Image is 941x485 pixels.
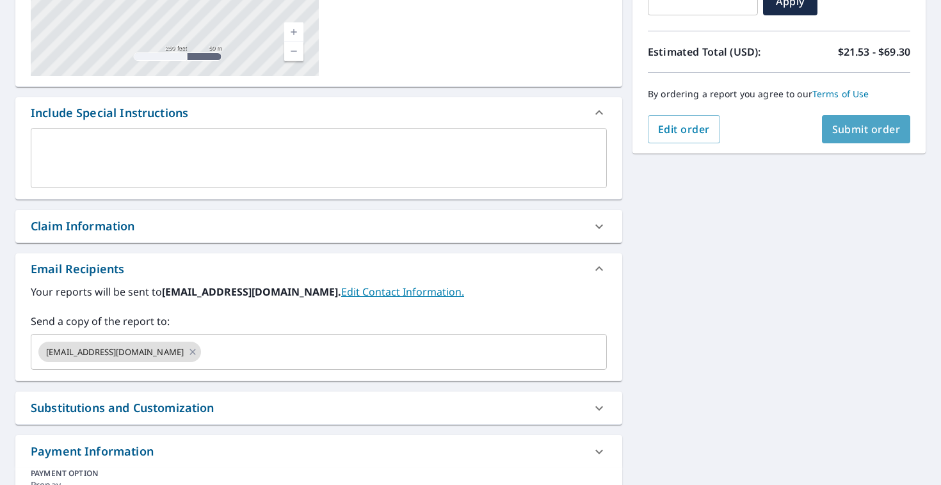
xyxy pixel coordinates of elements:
[38,342,201,362] div: [EMAIL_ADDRESS][DOMAIN_NAME]
[812,88,869,100] a: Terms of Use
[822,115,911,143] button: Submit order
[15,97,622,128] div: Include Special Instructions
[31,260,124,278] div: Email Recipients
[31,443,154,460] div: Payment Information
[15,392,622,424] div: Substitutions and Customization
[31,468,607,479] div: PAYMENT OPTION
[15,435,622,468] div: Payment Information
[341,285,464,299] a: EditContactInfo
[31,284,607,299] label: Your reports will be sent to
[162,285,341,299] b: [EMAIL_ADDRESS][DOMAIN_NAME].
[648,44,779,60] p: Estimated Total (USD):
[31,104,188,122] div: Include Special Instructions
[15,210,622,242] div: Claim Information
[284,22,303,42] a: Current Level 17, Zoom In
[15,253,622,284] div: Email Recipients
[658,122,710,136] span: Edit order
[38,346,191,358] span: [EMAIL_ADDRESS][DOMAIN_NAME]
[648,115,720,143] button: Edit order
[832,122,901,136] span: Submit order
[284,42,303,61] a: Current Level 17, Zoom Out
[648,88,910,100] p: By ordering a report you agree to our
[31,218,135,235] div: Claim Information
[838,44,910,60] p: $21.53 - $69.30
[31,399,214,417] div: Substitutions and Customization
[31,314,607,329] label: Send a copy of the report to:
